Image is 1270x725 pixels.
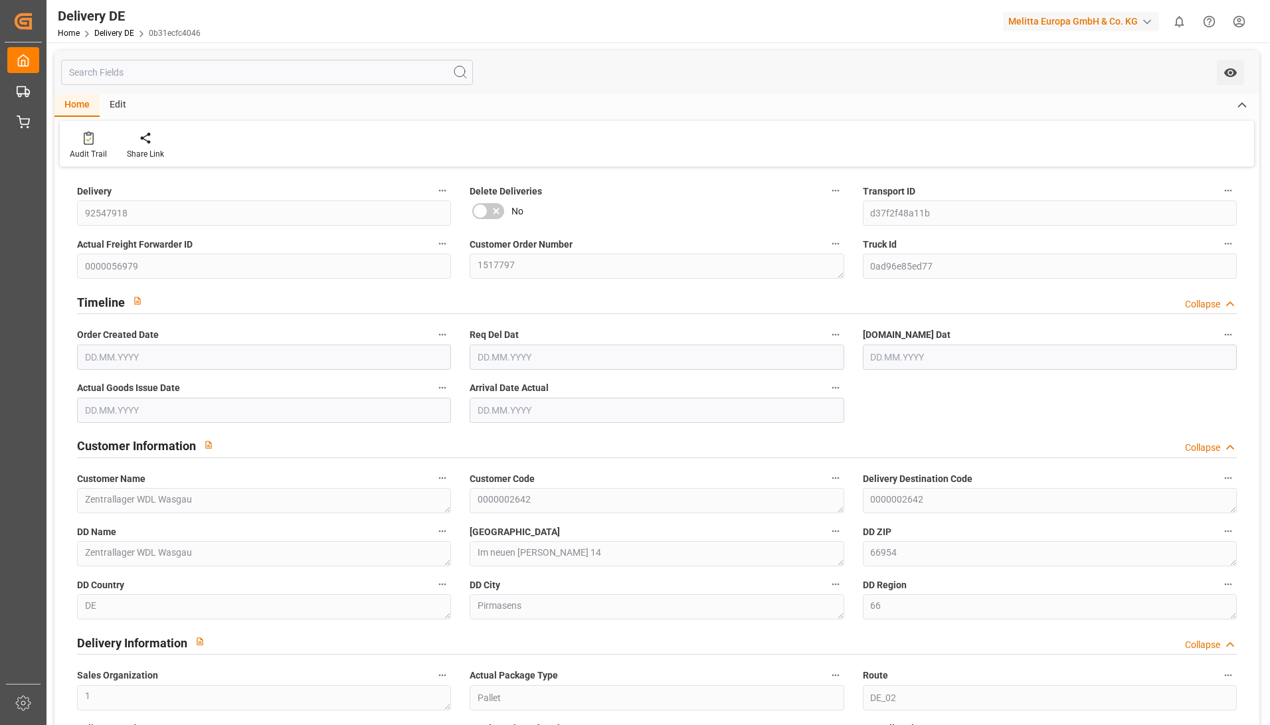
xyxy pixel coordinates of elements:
[1164,7,1194,37] button: show 0 new notifications
[470,472,535,486] span: Customer Code
[1003,12,1159,31] div: Melitta Europa GmbH & Co. KG
[470,398,844,423] input: DD.MM.YYYY
[470,345,844,370] input: DD.MM.YYYY
[434,576,451,593] button: DD Country
[511,204,523,218] span: No
[470,328,519,342] span: Req Del Dat
[863,594,1237,619] textarea: 66
[187,629,213,654] button: View description
[827,235,844,252] button: Customer Order Number
[827,379,844,396] button: Arrival Date Actual
[1220,182,1237,199] button: Transport ID
[863,472,972,486] span: Delivery Destination Code
[77,669,158,683] span: Sales Organization
[127,148,164,160] div: Share Link
[470,578,500,592] span: DD City
[827,182,844,199] button: Delete Deliveries
[70,148,107,160] div: Audit Trail
[863,238,897,252] span: Truck Id
[1185,297,1220,311] div: Collapse
[470,488,844,513] textarea: 0000002642
[94,29,134,38] a: Delivery DE
[77,398,451,423] input: DD.MM.YYYY
[77,578,124,592] span: DD Country
[470,238,573,252] span: Customer Order Number
[77,541,451,566] textarea: Zentrallager WDL Wasgau
[1220,469,1237,487] button: Delivery Destination Code
[863,185,915,199] span: Transport ID
[77,238,193,252] span: Actual Freight Forwarder ID
[434,667,451,684] button: Sales Organization
[434,523,451,540] button: DD Name
[1220,326,1237,343] button: [DOMAIN_NAME] Dat
[1003,9,1164,34] button: Melitta Europa GmbH & Co. KG
[827,523,844,540] button: [GEOGRAPHIC_DATA]
[434,235,451,252] button: Actual Freight Forwarder ID
[863,578,907,592] span: DD Region
[863,669,888,683] span: Route
[470,541,844,566] textarea: Im neuen [PERSON_NAME] 14
[58,6,201,26] div: Delivery DE
[470,525,560,539] span: [GEOGRAPHIC_DATA]
[77,685,451,710] textarea: 1
[863,541,1237,566] textarea: 66954
[1220,523,1237,540] button: DD ZIP
[827,326,844,343] button: Req Del Dat
[77,488,451,513] textarea: Zentrallager WDL Wasgau
[470,381,549,395] span: Arrival Date Actual
[1194,7,1224,37] button: Help Center
[54,94,100,117] div: Home
[77,594,451,619] textarea: DE
[470,254,844,279] textarea: 1517797
[1220,235,1237,252] button: Truck Id
[77,437,196,455] h2: Customer Information
[470,594,844,619] textarea: Pirmasens
[434,326,451,343] button: Order Created Date
[1185,441,1220,455] div: Collapse
[77,634,187,652] h2: Delivery Information
[77,185,112,199] span: Delivery
[1220,667,1237,684] button: Route
[77,328,159,342] span: Order Created Date
[863,328,951,342] span: [DOMAIN_NAME] Dat
[434,379,451,396] button: Actual Goods Issue Date
[470,669,558,683] span: Actual Package Type
[100,94,136,117] div: Edit
[827,576,844,593] button: DD City
[196,432,221,457] button: View description
[863,525,891,539] span: DD ZIP
[61,60,473,85] input: Search Fields
[77,525,116,539] span: DD Name
[58,29,80,38] a: Home
[125,288,150,313] button: View description
[434,182,451,199] button: Delivery
[77,293,125,311] h2: Timeline
[470,185,542,199] span: Delete Deliveries
[1220,576,1237,593] button: DD Region
[1217,60,1244,85] button: open menu
[1185,638,1220,652] div: Collapse
[863,345,1237,370] input: DD.MM.YYYY
[77,472,145,486] span: Customer Name
[863,488,1237,513] textarea: 0000002642
[434,469,451,487] button: Customer Name
[827,469,844,487] button: Customer Code
[827,667,844,684] button: Actual Package Type
[77,345,451,370] input: DD.MM.YYYY
[77,381,180,395] span: Actual Goods Issue Date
